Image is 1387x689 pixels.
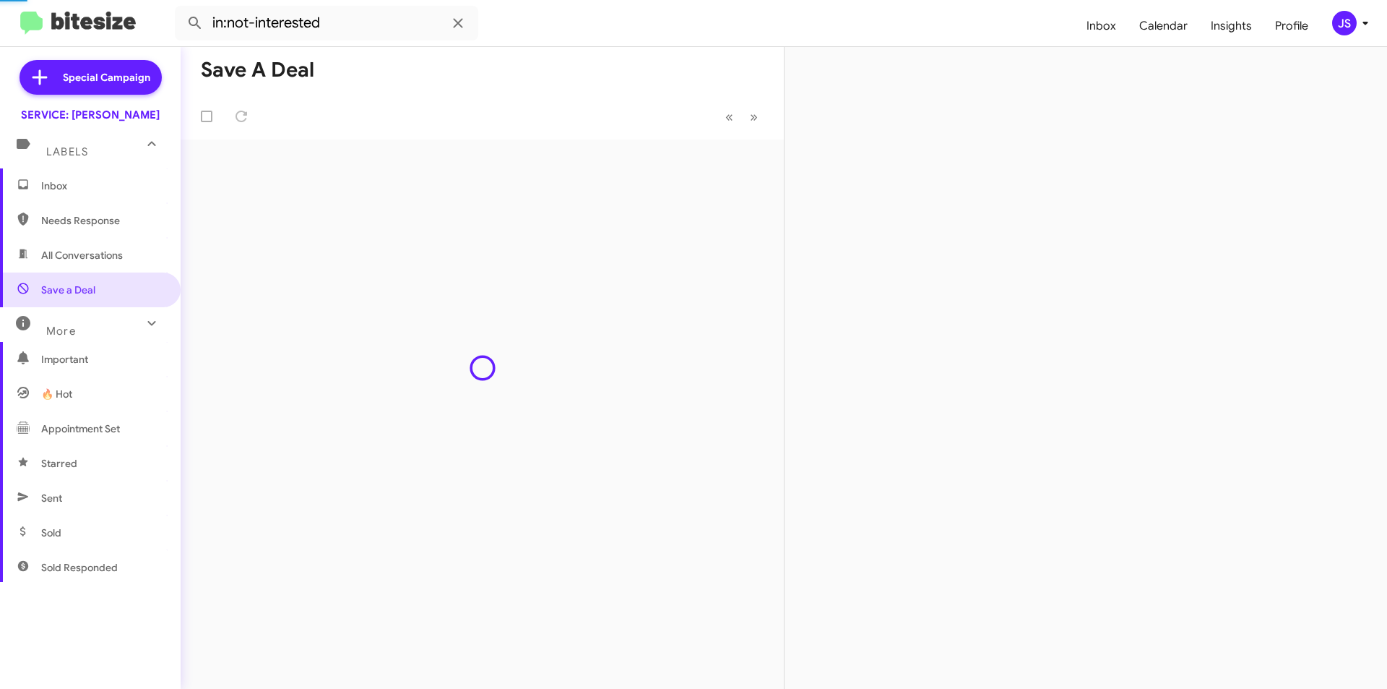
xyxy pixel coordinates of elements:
[41,283,95,297] span: Save a Deal
[725,108,733,126] span: «
[41,179,164,193] span: Inbox
[41,456,77,471] span: Starred
[717,102,742,132] button: Previous
[1332,11,1357,35] div: JS
[41,387,72,401] span: 🔥 Hot
[717,102,766,132] nav: Page navigation example
[1199,5,1263,47] a: Insights
[1320,11,1371,35] button: JS
[46,145,88,158] span: Labels
[41,352,164,367] span: Important
[41,421,120,436] span: Appointment Set
[46,325,76,338] span: More
[201,59,314,82] h1: Save a Deal
[20,60,162,95] a: Special Campaign
[741,102,766,132] button: Next
[41,248,123,262] span: All Conversations
[41,213,164,228] span: Needs Response
[750,108,758,126] span: »
[1075,5,1128,47] a: Inbox
[41,491,62,505] span: Sent
[63,70,150,85] span: Special Campaign
[41,560,118,575] span: Sold Responded
[1263,5,1320,47] a: Profile
[1128,5,1199,47] a: Calendar
[41,526,61,540] span: Sold
[21,108,160,122] div: SERVICE: [PERSON_NAME]
[175,6,478,40] input: Search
